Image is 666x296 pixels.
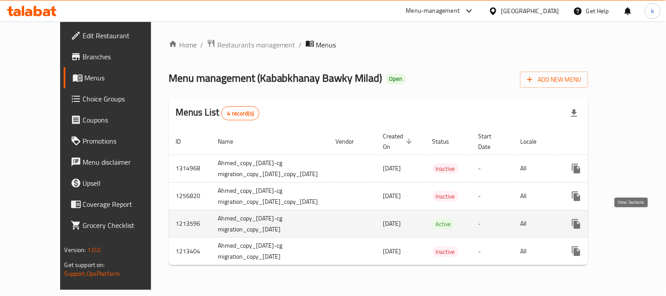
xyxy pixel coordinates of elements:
[514,182,559,210] td: All
[65,268,120,279] a: Support.OpsPlatform
[587,241,608,262] button: Change Status
[211,238,329,265] td: Ahmed_copy_[DATE]-cg migration_copy_[DATE]
[64,67,171,88] a: Menus
[514,155,559,182] td: All
[383,131,415,152] span: Created On
[383,245,401,257] span: [DATE]
[211,182,329,210] td: Ahmed_copy_[DATE]-cg migration_copy_[DATE]_copy_[DATE]
[176,106,259,120] h2: Menus List
[514,210,559,238] td: All
[169,155,211,182] td: 1314968
[83,94,164,104] span: Choice Groups
[64,46,171,67] a: Branches
[169,68,382,88] span: Menu management ( Kababkhanay Bawky Milad )
[587,158,608,179] button: Change Status
[83,136,164,146] span: Promotions
[200,40,203,50] li: /
[406,6,460,16] div: Menu-management
[87,244,101,256] span: 1.0.0
[472,210,514,238] td: -
[169,238,211,265] td: 1213404
[169,128,657,266] table: enhanced table
[169,40,197,50] a: Home
[521,136,548,147] span: Locale
[566,186,587,207] button: more
[432,219,455,229] div: Active
[64,88,171,109] a: Choice Groups
[83,115,164,125] span: Coupons
[432,219,455,229] span: Active
[83,30,164,41] span: Edit Restaurant
[432,163,459,174] div: Inactive
[472,238,514,265] td: -
[514,238,559,265] td: All
[336,136,366,147] span: Vendor
[472,155,514,182] td: -
[432,246,459,257] div: Inactive
[566,241,587,262] button: more
[316,40,336,50] span: Menus
[176,136,192,147] span: ID
[211,210,329,238] td: Ahmed_copy_[DATE]-cg migration_copy_[DATE]
[564,103,585,124] div: Export file
[383,162,401,174] span: [DATE]
[64,130,171,152] a: Promotions
[65,259,105,271] span: Get support on:
[299,40,302,50] li: /
[83,51,164,62] span: Branches
[211,155,329,182] td: Ahmed_copy_[DATE]-cg migration_copy_[DATE]_copy_[DATE]
[83,199,164,209] span: Coverage Report
[559,128,657,155] th: Actions
[432,164,459,174] span: Inactive
[169,182,211,210] td: 1256820
[501,6,559,16] div: [GEOGRAPHIC_DATA]
[217,40,295,50] span: Restaurants management
[65,244,86,256] span: Version:
[386,75,406,83] span: Open
[64,152,171,173] a: Menu disclaimer
[587,186,608,207] button: Change Status
[383,190,401,202] span: [DATE]
[651,6,654,16] span: k
[64,215,171,236] a: Grocery Checklist
[386,74,406,84] div: Open
[207,39,295,51] a: Restaurants management
[64,25,171,46] a: Edit Restaurant
[83,220,164,231] span: Grocery Checklist
[85,72,164,83] span: Menus
[587,213,608,235] button: Change Status
[169,210,211,238] td: 1213596
[472,182,514,210] td: -
[83,178,164,188] span: Upsell
[221,106,259,120] div: Total records count
[64,109,171,130] a: Coupons
[432,247,459,257] span: Inactive
[218,136,245,147] span: Name
[566,213,587,235] button: more
[520,72,588,88] button: Add New Menu
[169,39,589,51] nav: breadcrumb
[479,131,503,152] span: Start Date
[566,158,587,179] button: more
[432,136,461,147] span: Status
[222,109,259,118] span: 4 record(s)
[83,157,164,167] span: Menu disclaimer
[432,191,459,202] span: Inactive
[383,218,401,229] span: [DATE]
[64,194,171,215] a: Coverage Report
[64,173,171,194] a: Upsell
[527,74,581,85] span: Add New Menu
